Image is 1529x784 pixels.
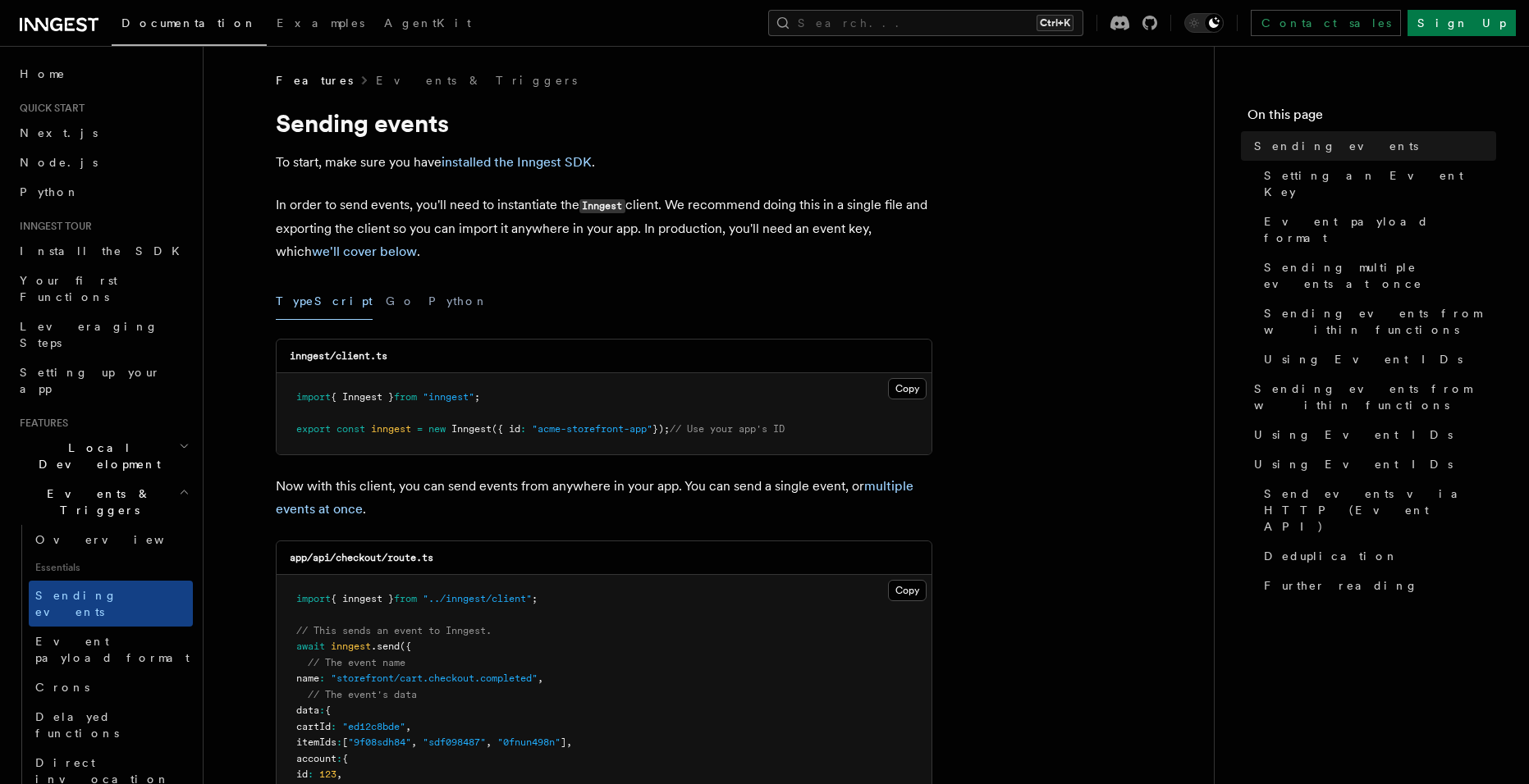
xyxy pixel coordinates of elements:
code: inngest/client.ts [290,350,387,362]
span: id [296,768,308,780]
a: Contact sales [1251,10,1401,36]
span: , [486,736,492,748]
span: Inngest tour [13,220,92,233]
span: { inngest } [331,593,394,604]
button: Local Development [13,433,193,479]
a: Setting up your app [13,358,193,403]
span: "9f08sdh84" [348,736,411,748]
span: ; [474,391,480,403]
a: Further reading [1257,571,1496,600]
span: : [520,423,526,435]
span: "sdf098487" [423,736,486,748]
span: from [394,593,417,604]
span: "0fnun498n" [497,736,561,748]
span: Using Event IDs [1254,426,1453,443]
span: : [336,736,342,748]
h1: Sending events [276,108,932,138]
span: Event payload format [1264,213,1496,246]
button: Copy [888,580,927,601]
a: Sending events from within functions [1257,299,1496,344]
a: installed the Inngest SDK [442,154,592,170]
a: Event payload format [1257,207,1496,253]
span: ({ [400,640,411,652]
span: // The event's data [308,689,417,700]
span: ({ id [492,423,520,435]
span: "storefront/cart.checkout.completed" [331,672,538,684]
p: To start, make sure you have . [276,151,932,174]
span: account [296,753,336,764]
a: Sending events [1247,131,1496,161]
button: Go [386,283,415,320]
a: Your first Functions [13,266,193,312]
span: { [342,753,348,764]
span: ; [532,593,538,604]
span: Local Development [13,440,179,472]
span: Features [13,417,68,430]
span: Your first Functions [20,274,117,303]
p: In order to send events, you'll need to instantiate the client. We recommend doing this in a sing... [276,194,932,263]
span: Setting an Event Key [1264,167,1496,200]
a: Next.js [13,118,193,148]
code: Inngest [579,199,625,213]
span: Crons [35,681,89,694]
span: ] [561,736,566,748]
button: Search...Ctrl+K [768,10,1083,36]
span: // The event name [308,657,405,668]
span: , [538,672,543,684]
span: Using Event IDs [1264,351,1463,367]
span: from [394,391,417,403]
span: await [296,640,325,652]
span: { Inngest } [331,391,394,403]
span: , [405,721,411,732]
span: : [308,768,314,780]
span: Sending multiple events at once [1264,259,1496,292]
span: Sending events from within functions [1254,381,1496,413]
span: { [325,704,331,716]
button: TypeScript [276,283,373,320]
span: import [296,391,331,403]
span: : [319,672,325,684]
span: Send events via HTTP (Event API) [1264,485,1496,535]
a: multiple events at once [276,478,913,517]
span: Events & Triggers [13,485,179,518]
a: Leveraging Steps [13,312,193,358]
span: // Use your app's ID [670,423,785,435]
a: Node.js [13,148,193,177]
a: Event payload format [29,627,193,672]
button: Copy [888,378,927,399]
span: : [331,721,336,732]
span: Examples [277,16,364,30]
span: Setting up your app [20,366,161,395]
span: : [319,704,325,716]
a: Crons [29,672,193,702]
span: [ [342,736,348,748]
span: Install the SDK [20,244,190,258]
span: Next.js [20,126,98,139]
span: data [296,704,319,716]
a: Python [13,177,193,207]
p: Now with this client, you can send events from anywhere in your app. You can send a single event,... [276,475,932,521]
a: Sending events from within functions [1247,374,1496,420]
span: = [417,423,423,435]
span: Features [276,72,353,89]
a: Events & Triggers [376,72,577,89]
span: Overview [35,533,204,546]
a: Sending multiple events at once [1257,253,1496,299]
span: export [296,423,331,435]
a: Using Event IDs [1257,344,1496,374]
a: Using Event IDs [1247,420,1496,449]
button: Events & Triggers [13,479,193,525]
span: , [566,736,572,748]
span: Inngest [451,423,492,435]
span: Node.js [20,156,98,169]
a: Documentation [112,5,267,46]
span: "inngest" [423,391,474,403]
span: "../inngest/client" [423,593,532,604]
span: "acme-storefront-app" [532,423,652,435]
a: Sign Up [1408,10,1516,36]
span: AgentKit [384,16,471,30]
span: new [428,423,446,435]
a: Examples [267,5,374,44]
a: Setting an Event Key [1257,161,1496,207]
a: Install the SDK [13,236,193,266]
